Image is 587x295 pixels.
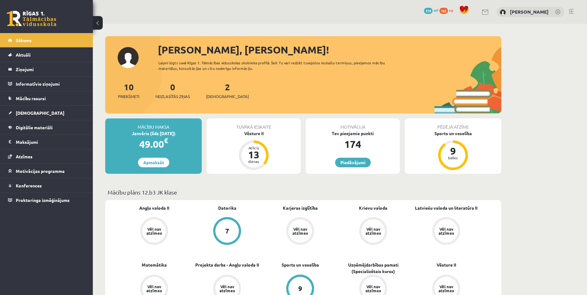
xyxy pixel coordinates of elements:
[282,262,319,268] a: Sports un veselība
[108,188,499,196] p: Mācību plāns 12.b3 JK klase
[337,262,410,275] a: Uzņēmējdarbības pamati (Specializētais kurss)
[118,93,139,100] span: Priekšmeti
[16,197,70,203] span: Proktoringa izmēģinājums
[139,205,169,211] a: Angļu valoda II
[8,135,85,149] a: Maksājumi
[218,205,236,211] a: Datorika
[8,193,85,207] a: Proktoringa izmēģinājums
[8,91,85,105] a: Mācību resursi
[155,81,190,100] a: 0Neizlasītās ziņas
[155,93,190,100] span: Neizlasītās ziņas
[449,8,453,13] span: xp
[118,217,191,246] a: Vēl nav atzīmes
[7,11,56,26] a: Rīgas 1. Tālmācības vidusskola
[207,118,301,130] div: Tuvākā ieskaite
[16,37,32,43] span: Sākums
[16,168,65,174] span: Motivācijas programma
[105,137,202,152] div: 49.00
[145,227,163,235] div: Vēl nav atzīmes
[225,228,229,234] div: 7
[306,130,400,137] div: Tev pieejamie punkti
[8,149,85,164] a: Atzīmes
[164,136,168,145] span: €
[8,120,85,135] a: Digitālie materiāli
[8,106,85,120] a: [DEMOGRAPHIC_DATA]
[16,52,31,58] span: Aktuāli
[510,9,549,15] a: [PERSON_NAME]
[438,284,455,293] div: Vēl nav atzīmes
[359,205,387,211] a: Krievu valoda
[283,205,318,211] a: Karjeras izglītība
[105,118,202,130] div: Mācību maksa
[206,81,249,100] a: 2[DEMOGRAPHIC_DATA]
[264,217,337,246] a: Vēl nav atzīmes
[158,42,501,57] div: [PERSON_NAME], [PERSON_NAME]!
[337,217,410,246] a: Vēl nav atzīmes
[244,160,263,163] div: dienas
[439,8,448,14] span: 165
[8,77,85,91] a: Informatīvie ziņojumi
[438,227,455,235] div: Vēl nav atzīmes
[207,130,301,171] a: Vēsture II Atlicis 13 dienas
[424,8,433,14] span: 174
[8,33,85,47] a: Sākums
[437,262,456,268] a: Vēsture II
[195,262,259,268] a: Projekta darbs - Angļu valoda II
[405,130,501,171] a: Sports un veselība 9 balles
[206,93,249,100] span: [DEMOGRAPHIC_DATA]
[16,125,53,130] span: Digitālie materiāli
[218,284,236,293] div: Vēl nav atzīmes
[365,227,382,235] div: Vēl nav atzīmes
[444,146,462,156] div: 9
[434,8,438,13] span: mP
[138,158,169,167] a: Apmaksāt
[8,178,85,193] a: Konferences
[145,284,163,293] div: Vēl nav atzīmes
[16,62,85,76] legend: Ziņojumi
[244,150,263,160] div: 13
[191,217,264,246] a: 7
[142,262,167,268] a: Matemātika
[8,62,85,76] a: Ziņojumi
[8,164,85,178] a: Motivācijas programma
[16,77,85,91] legend: Informatīvie ziņojumi
[405,118,501,130] div: Pēdējā atzīme
[306,118,400,130] div: Motivācija
[291,227,309,235] div: Vēl nav atzīmes
[16,110,64,116] span: [DEMOGRAPHIC_DATA]
[439,8,456,13] a: 165 xp
[306,137,400,152] div: 174
[105,130,202,137] div: Janvāris (līdz [DATE])
[298,285,302,292] div: 9
[8,48,85,62] a: Aktuāli
[415,205,477,211] a: Latviešu valoda un literatūra II
[16,183,42,188] span: Konferences
[405,130,501,137] div: Sports un veselība
[424,8,438,13] a: 174 mP
[118,81,139,100] a: 10Priekšmeti
[158,60,396,71] div: Laipni lūgts savā Rīgas 1. Tālmācības vidusskolas skolnieka profilā. Šeit Tu vari redzēt tuvojošo...
[16,96,46,101] span: Mācību resursi
[244,146,263,150] div: Atlicis
[444,156,462,160] div: balles
[335,158,371,167] a: Piedāvājumi
[410,217,483,246] a: Vēl nav atzīmes
[16,135,85,149] legend: Maksājumi
[365,284,382,293] div: Vēl nav atzīmes
[207,130,301,137] div: Vēsture II
[500,9,506,15] img: Inga Revina
[16,154,32,159] span: Atzīmes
